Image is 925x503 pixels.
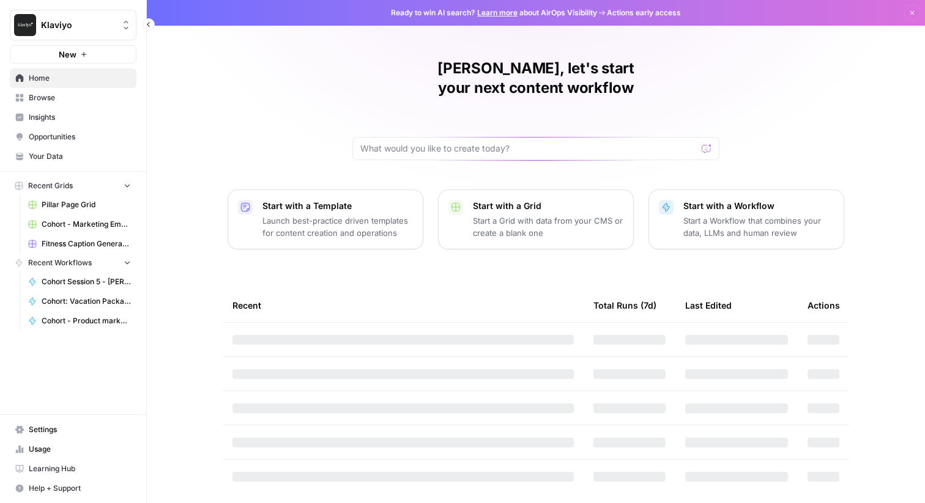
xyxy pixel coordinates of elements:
span: Fitness Caption Generator ([PERSON_NAME]) [42,238,131,249]
div: Recent [232,288,574,322]
a: Fitness Caption Generator ([PERSON_NAME]) [23,234,136,254]
span: Your Data [29,151,131,162]
h1: [PERSON_NAME], let's start your next content workflow [352,59,719,98]
button: Start with a TemplateLaunch best-practice driven templates for content creation and operations [228,189,423,249]
span: Cohort - Marketing Email [[PERSON_NAME] [42,219,131,230]
span: Actions early access [607,7,681,18]
p: Start with a Grid [473,200,623,212]
a: Cohort - Product marketing insights ([PERSON_NAME]) [23,311,136,331]
button: Recent Workflows [10,254,136,272]
a: Your Data [10,147,136,166]
p: Start with a Workflow [683,200,834,212]
button: Start with a GridStart a Grid with data from your CMS or create a blank one [438,189,634,249]
div: Total Runs (7d) [593,288,656,322]
p: Launch best-practice driven templates for content creation and operations [262,215,413,239]
span: Klaviyo [41,19,115,31]
button: Recent Grids [10,177,136,195]
span: Cohort - Product marketing insights ([PERSON_NAME]) [42,315,131,326]
button: New [10,45,136,64]
img: Klaviyo Logo [14,14,36,36]
span: Usage [29,444,131,455]
a: Cohort Session 5 - [PERSON_NAME] subject lines/CTAs [23,272,136,292]
span: New [59,48,76,61]
div: Actions [808,288,840,322]
span: Insights [29,112,131,123]
span: Home [29,73,131,84]
a: Learning Hub [10,459,136,479]
span: Settings [29,424,131,435]
a: Cohort: Vacation Package Description ([PERSON_NAME]) [23,292,136,311]
a: Settings [10,420,136,439]
span: Recent Grids [28,180,73,191]
span: Opportunities [29,131,131,142]
div: Last Edited [685,288,732,322]
p: Start a Workflow that combines your data, LLMs and human review [683,215,834,239]
a: Opportunities [10,127,136,147]
a: Browse [10,88,136,108]
button: Help + Support [10,479,136,498]
button: Workspace: Klaviyo [10,10,136,40]
span: Ready to win AI search? about AirOps Visibility [391,7,597,18]
input: What would you like to create today? [360,142,697,155]
span: Recent Workflows [28,257,92,268]
p: Start a Grid with data from your CMS or create a blank one [473,215,623,239]
span: Help + Support [29,483,131,494]
a: Home [10,68,136,88]
span: Browse [29,92,131,103]
a: Usage [10,439,136,459]
span: Cohort Session 5 - [PERSON_NAME] subject lines/CTAs [42,276,131,287]
span: Cohort: Vacation Package Description ([PERSON_NAME]) [42,296,131,307]
a: Pillar Page Grid [23,195,136,215]
span: Pillar Page Grid [42,199,131,210]
a: Learn more [477,8,518,17]
button: Start with a WorkflowStart a Workflow that combines your data, LLMs and human review [648,189,844,249]
a: Insights [10,108,136,127]
a: Cohort - Marketing Email [[PERSON_NAME] [23,215,136,234]
p: Start with a Template [262,200,413,212]
span: Learning Hub [29,463,131,474]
